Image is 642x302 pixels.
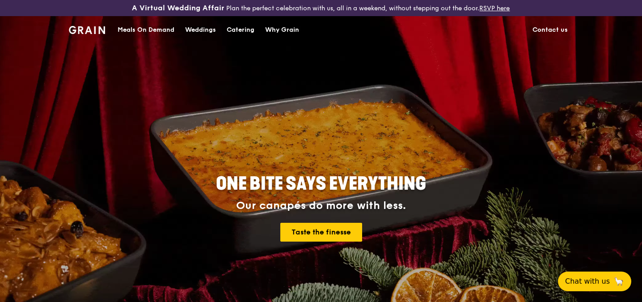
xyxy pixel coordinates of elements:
h3: A Virtual Wedding Affair [132,4,224,13]
span: Chat with us [565,276,610,287]
a: Why Grain [260,17,304,43]
span: 🦙 [613,276,624,287]
div: Why Grain [265,17,299,43]
a: GrainGrain [69,16,105,43]
div: Our canapés do more with less. [160,200,482,212]
div: Meals On Demand [118,17,174,43]
button: Chat with us🦙 [558,272,631,291]
img: Grain [69,26,105,34]
a: Weddings [180,17,221,43]
a: Taste the finesse [280,223,362,242]
a: Catering [221,17,260,43]
a: Contact us [527,17,573,43]
span: ONE BITE SAYS EVERYTHING [216,173,426,195]
a: RSVP here [479,4,510,12]
div: Weddings [185,17,216,43]
div: Catering [227,17,254,43]
div: Plan the perfect celebration with us, all in a weekend, without stepping out the door. [107,4,535,13]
